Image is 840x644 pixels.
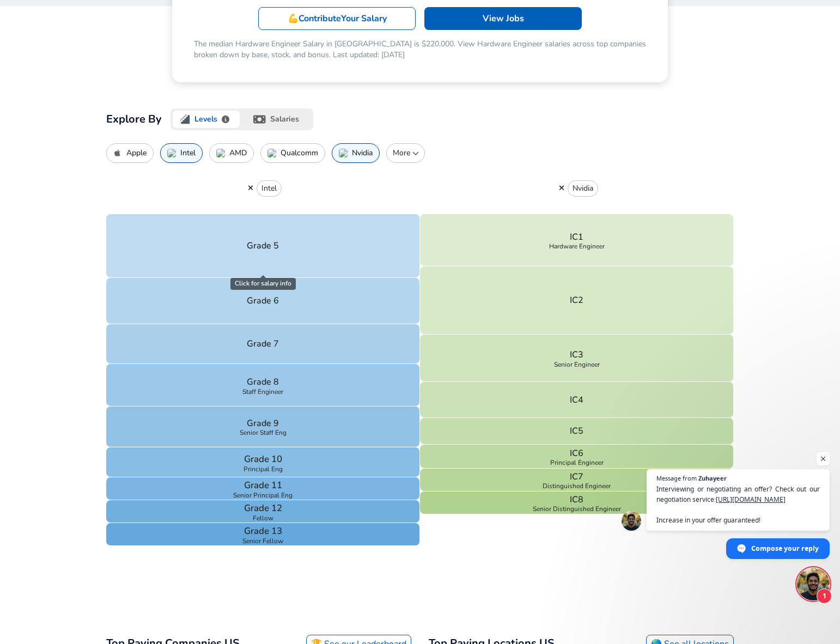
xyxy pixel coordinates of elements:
[244,524,282,538] p: Grade 13
[244,478,282,492] p: Grade 11
[106,500,420,523] button: Grade 12Fellow
[244,466,283,472] span: Principal Eng
[242,108,313,130] button: salaries
[420,445,734,469] button: IC6Principal Engineer
[570,294,583,307] p: IC2
[244,501,282,515] p: Grade 12
[570,230,583,244] p: IC1
[288,12,387,25] p: 💪 Contribute
[568,180,598,197] button: Nvidia
[751,539,819,558] span: Compose your reply
[258,7,416,30] a: 💪ContributeYour Salary
[106,477,420,500] button: Grade 11Senior Principal Eng
[167,149,176,157] img: IntelIcon
[267,149,276,157] img: QualcommIcon
[420,382,734,418] button: IC4
[391,148,420,159] p: More
[570,447,583,460] p: IC6
[247,294,279,307] p: Grade 6
[209,143,254,163] button: AMD
[420,491,734,514] button: IC8Senior Distinguished Engineer
[233,493,293,499] span: Senior Principal Eng
[797,568,830,600] div: Open chat
[106,111,162,128] h2: Explore By
[261,183,277,194] p: Intel
[106,406,420,447] button: Grade 9Senior Staff Eng
[253,515,273,521] span: Fellow
[230,278,296,289] span: Click for salary info
[106,278,420,324] button: Grade 6
[420,335,734,382] button: IC3Senior Engineer
[180,149,196,157] p: Intel
[339,149,348,157] img: NvidiaIcon
[281,149,318,157] p: Qualcomm
[171,108,242,130] button: levels.fyi logoLevels
[332,143,380,163] button: Nvidia
[247,417,279,430] p: Grade 9
[420,418,734,445] button: IC5
[247,375,279,388] p: Grade 8
[242,538,283,544] span: Senior Fellow
[550,460,604,466] span: Principal Engineer
[216,149,225,157] img: AMDIcon
[543,483,611,490] span: Distinguished Engineer
[242,388,283,395] span: Staff Engineer
[656,484,820,525] span: Interviewing or negotiating an offer? Check out our negotiation service: Increase in your offer g...
[573,183,593,194] p: Nvidia
[257,180,282,197] button: Intel
[106,214,420,278] button: Grade 5
[244,452,282,466] p: Grade 10
[106,523,420,546] button: Grade 13Senior Fellow
[424,7,582,30] a: View Jobs
[570,348,583,361] p: IC3
[570,393,583,406] p: IC4
[240,430,287,436] span: Senior Staff Eng
[106,447,420,477] button: Grade 10Principal Eng
[656,475,697,481] span: Message from
[483,12,524,25] p: View Jobs
[570,424,583,438] p: IC5
[247,337,279,350] p: Grade 7
[817,588,832,604] span: 1
[570,470,583,483] p: IC7
[420,214,734,266] button: IC1Hardware Engineer
[341,13,387,25] span: Your Salary
[554,361,600,368] span: Senior Engineer
[126,149,147,157] p: Apple
[113,149,122,157] img: AppleIcon
[698,475,727,481] span: Zuhayeer
[194,39,646,60] p: The median Hardware Engineer Salary in [GEOGRAPHIC_DATA] is $220,000. View Hardware Engineer sala...
[106,364,420,406] button: Grade 8Staff Engineer
[352,149,373,157] p: Nvidia
[106,143,154,163] button: Apple
[106,324,420,364] button: Grade 7
[549,244,605,250] span: Hardware Engineer
[420,469,734,491] button: IC7Distinguished Engineer
[533,506,621,513] span: Senior Distinguished Engineer
[260,143,325,163] button: Qualcomm
[386,143,425,163] button: More
[180,114,190,124] img: levels.fyi logo
[570,493,583,506] p: IC8
[420,266,734,335] button: IC2
[229,149,247,157] p: AMD
[247,239,279,252] p: Grade 5
[160,143,203,163] button: Intel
